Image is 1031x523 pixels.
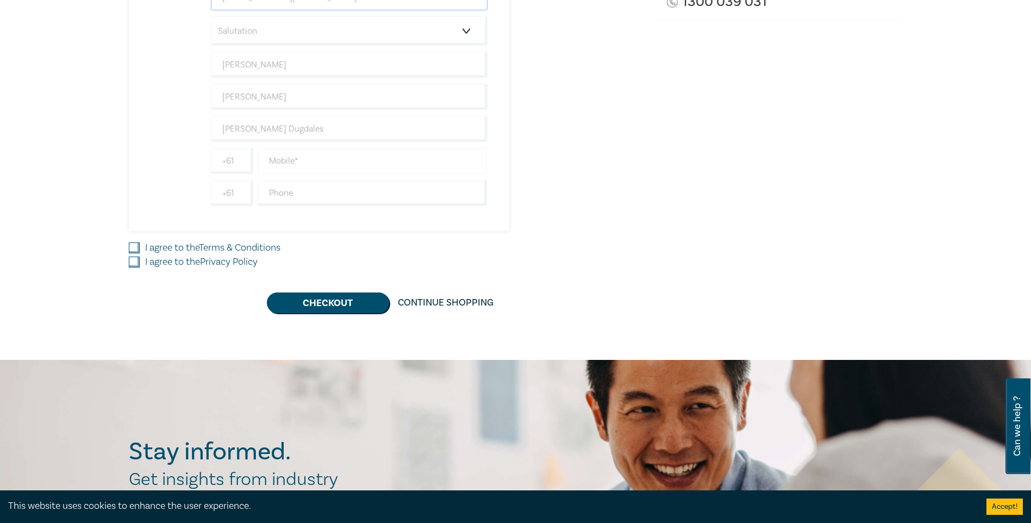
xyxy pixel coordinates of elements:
a: Continue Shopping [389,292,502,313]
a: Terms & Conditions [199,241,280,254]
button: Accept cookies [986,499,1023,515]
input: Company [211,116,488,142]
input: Phone [258,180,488,206]
label: I agree to the [145,255,258,269]
input: Mobile* [258,148,488,174]
div: This website uses cookies to enhance the user experience. [8,499,970,513]
h2: Stay informed. [129,438,385,466]
input: First Name* [211,52,488,78]
span: Can we help ? [1012,385,1022,468]
button: Checkout [267,292,389,313]
input: +61 [211,148,253,174]
a: Privacy Policy [200,256,258,268]
input: Last Name* [211,84,488,110]
label: I agree to the [145,241,280,255]
input: +61 [211,180,253,206]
